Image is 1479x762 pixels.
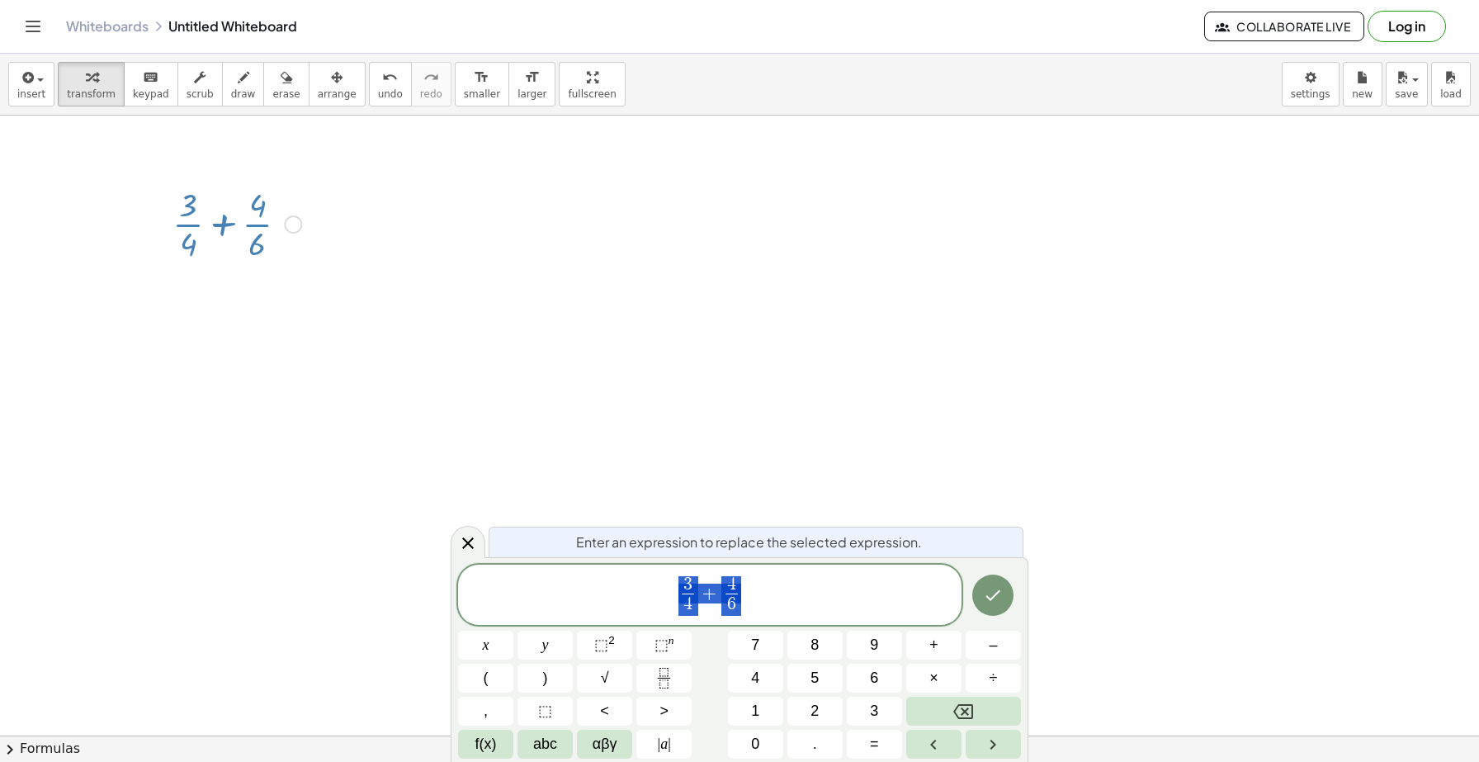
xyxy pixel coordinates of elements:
[542,634,549,656] span: y
[309,62,366,106] button: arrange
[870,700,878,722] span: 3
[517,730,573,759] button: Alphabet
[177,62,223,106] button: scrub
[728,664,783,693] button: 4
[538,700,552,722] span: ⬚
[124,62,178,106] button: keyboardkeypad
[989,634,997,656] span: –
[133,88,169,100] span: keypad
[1431,62,1471,106] button: load
[318,88,357,100] span: arrange
[727,595,736,613] span: 6
[484,667,489,689] span: (
[668,736,671,752] span: |
[475,733,497,755] span: f(x)
[600,700,609,722] span: <
[378,88,403,100] span: undo
[1204,12,1364,41] button: Collaborate Live
[636,697,692,726] button: Greater than
[870,667,878,689] span: 6
[929,634,938,656] span: +
[458,697,513,726] button: ,
[382,68,398,88] i: undo
[966,631,1021,660] button: Minus
[420,88,442,100] span: redo
[474,68,489,88] i: format_size
[483,634,489,656] span: x
[787,730,843,759] button: .
[990,667,998,689] span: ÷
[263,62,309,106] button: erase
[810,634,819,656] span: 8
[810,700,819,722] span: 2
[669,634,674,646] sup: n
[810,667,819,689] span: 5
[1440,88,1462,100] span: load
[524,68,540,88] i: format_size
[847,730,902,759] button: Equals
[517,697,573,726] button: Placeholder
[728,730,783,759] button: 0
[517,88,546,100] span: larger
[577,631,632,660] button: Squared
[972,575,1014,616] button: Done
[464,88,500,100] span: smaller
[222,62,265,106] button: draw
[727,575,736,594] span: 4
[787,697,843,726] button: 2
[636,664,692,693] button: Fraction
[1395,88,1418,100] span: save
[1343,62,1382,106] button: new
[847,664,902,693] button: 6
[1368,11,1446,42] button: Log in
[187,88,214,100] span: scrub
[1352,88,1373,100] span: new
[906,730,962,759] button: Left arrow
[870,634,878,656] span: 9
[1291,88,1330,100] span: settings
[577,697,632,726] button: Less than
[906,631,962,660] button: Plus
[231,88,256,100] span: draw
[683,575,692,594] span: 3
[8,62,54,106] button: insert
[17,88,45,100] span: insert
[484,700,488,722] span: ,
[813,733,817,755] span: .
[20,13,46,40] button: Toggle navigation
[559,62,625,106] button: fullscreen
[847,631,902,660] button: 9
[751,700,759,722] span: 1
[659,700,669,722] span: >
[1282,62,1340,106] button: settings
[751,667,759,689] span: 4
[608,634,615,646] sup: 2
[58,62,125,106] button: transform
[576,532,922,552] span: Enter an expression to replace the selected expression.
[683,595,692,613] span: 4
[533,733,557,755] span: abc
[143,68,158,88] i: keyboard
[577,730,632,759] button: Greek alphabet
[636,631,692,660] button: Superscript
[906,664,962,693] button: Times
[658,736,661,752] span: |
[272,88,300,100] span: erase
[568,88,616,100] span: fullscreen
[601,667,609,689] span: √
[966,730,1021,759] button: Right arrow
[458,664,513,693] button: (
[787,631,843,660] button: 8
[847,697,902,726] button: 3
[411,62,451,106] button: redoredo
[870,733,879,755] span: =
[66,18,149,35] a: Whiteboards
[455,62,509,106] button: format_sizesmaller
[423,68,439,88] i: redo
[458,631,513,660] button: x
[654,637,669,653] span: ⬚
[517,664,573,693] button: )
[906,697,1021,726] button: Backspace
[517,631,573,660] button: y
[508,62,555,106] button: format_sizelarger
